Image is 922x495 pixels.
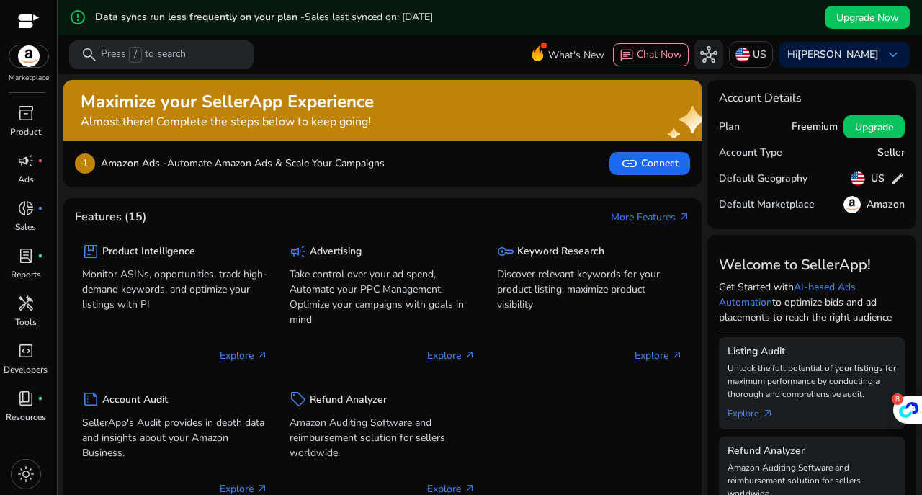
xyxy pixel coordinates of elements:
[6,411,46,424] p: Resources
[671,349,683,361] span: arrow_outward
[17,104,35,122] span: inventory_2
[290,391,307,408] span: sell
[635,348,683,363] p: Explore
[728,362,896,401] p: Unlock the full potential of your listings for maximum performance by conducting a thorough and c...
[305,10,433,24] span: Sales last synced on: [DATE]
[129,47,142,63] span: /
[290,415,475,460] p: Amazon Auditing Software and reimbursement solution for sellers worldwide.
[792,121,838,133] h5: Freemium
[871,173,885,185] h5: US
[797,48,879,61] b: [PERSON_NAME]
[256,349,268,361] span: arrow_outward
[621,155,679,172] span: Connect
[9,45,48,67] img: amazon.svg
[843,196,861,213] img: amazon.svg
[719,173,807,185] h5: Default Geography
[37,396,43,401] span: fiber_manual_record
[37,158,43,164] span: fiber_manual_record
[82,415,268,460] p: SellerApp's Audit provides in depth data and insights about your Amazon Business.
[885,46,902,63] span: keyboard_arrow_down
[517,246,604,258] h5: Keyword Research
[700,46,717,63] span: hub
[95,12,433,24] h5: Data syncs run less frequently on your plan -
[694,40,723,69] button: hub
[4,363,48,376] p: Developers
[611,210,690,225] a: More Featuresarrow_outward
[637,48,682,61] span: Chat Now
[427,348,475,363] p: Explore
[310,246,362,258] h5: Advertising
[15,316,37,329] p: Tools
[101,47,186,63] p: Press to search
[762,408,774,419] span: arrow_outward
[464,483,475,494] span: arrow_outward
[719,280,905,325] p: Get Started with to optimize bids and ad placements to reach the right audience
[497,243,514,260] span: key
[81,46,98,63] span: search
[877,147,905,159] h5: Seller
[719,199,815,211] h5: Default Marketplace
[843,115,905,138] button: Upgrade
[15,220,36,233] p: Sales
[719,92,905,105] h4: Account Details
[290,243,307,260] span: campaign
[548,43,604,68] span: What's New
[9,73,49,84] p: Marketplace
[855,120,893,135] span: Upgrade
[102,394,168,406] h5: Account Audit
[81,115,374,129] h4: Almost there! Complete the steps below to keep going!
[37,205,43,211] span: fiber_manual_record
[867,199,905,211] h5: Amazon
[82,267,268,312] p: Monitor ASINs, opportunities, track high-demand keywords, and optimize your listings with PI
[82,391,99,408] span: summarize
[890,171,905,186] span: edit
[728,401,785,421] a: Explorearrow_outward
[719,147,782,159] h5: Account Type
[75,210,146,224] h4: Features (15)
[497,267,683,312] p: Discover relevant keywords for your product listing, maximize product visibility
[17,152,35,169] span: campaign
[17,247,35,264] span: lab_profile
[719,257,905,274] h3: Welcome to SellerApp!
[37,253,43,259] span: fiber_manual_record
[679,211,690,223] span: arrow_outward
[728,445,896,458] h5: Refund Analyzer
[290,267,475,327] p: Take control over your ad spend, Automate your PPC Management, Optimize your campaigns with goals...
[17,342,35,360] span: code_blocks
[17,200,35,217] span: donut_small
[17,465,35,483] span: light_mode
[851,171,865,186] img: us.svg
[719,121,740,133] h5: Plan
[81,92,374,112] h2: Maximize your SellerApp Experience
[753,42,766,67] p: US
[17,295,35,312] span: handyman
[102,246,195,258] h5: Product Intelligence
[619,48,634,63] span: chat
[719,280,856,309] a: AI-based Ads Automation
[621,155,638,172] span: link
[18,173,34,186] p: Ads
[75,153,95,174] p: 1
[836,10,899,25] span: Upgrade Now
[11,268,41,281] p: Reports
[10,125,41,138] p: Product
[17,390,35,407] span: book_4
[728,346,896,358] h5: Listing Audit
[310,394,387,406] h5: Refund Analyzer
[101,156,385,171] p: Automate Amazon Ads & Scale Your Campaigns
[82,243,99,260] span: package
[735,48,750,62] img: us.svg
[69,9,86,26] mat-icon: error_outline
[825,6,910,29] button: Upgrade Now
[464,349,475,361] span: arrow_outward
[101,156,167,170] b: Amazon Ads -
[609,152,690,175] button: linkConnect
[220,348,268,363] p: Explore
[256,483,268,494] span: arrow_outward
[787,50,879,60] p: Hi
[613,43,689,66] button: chatChat Now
